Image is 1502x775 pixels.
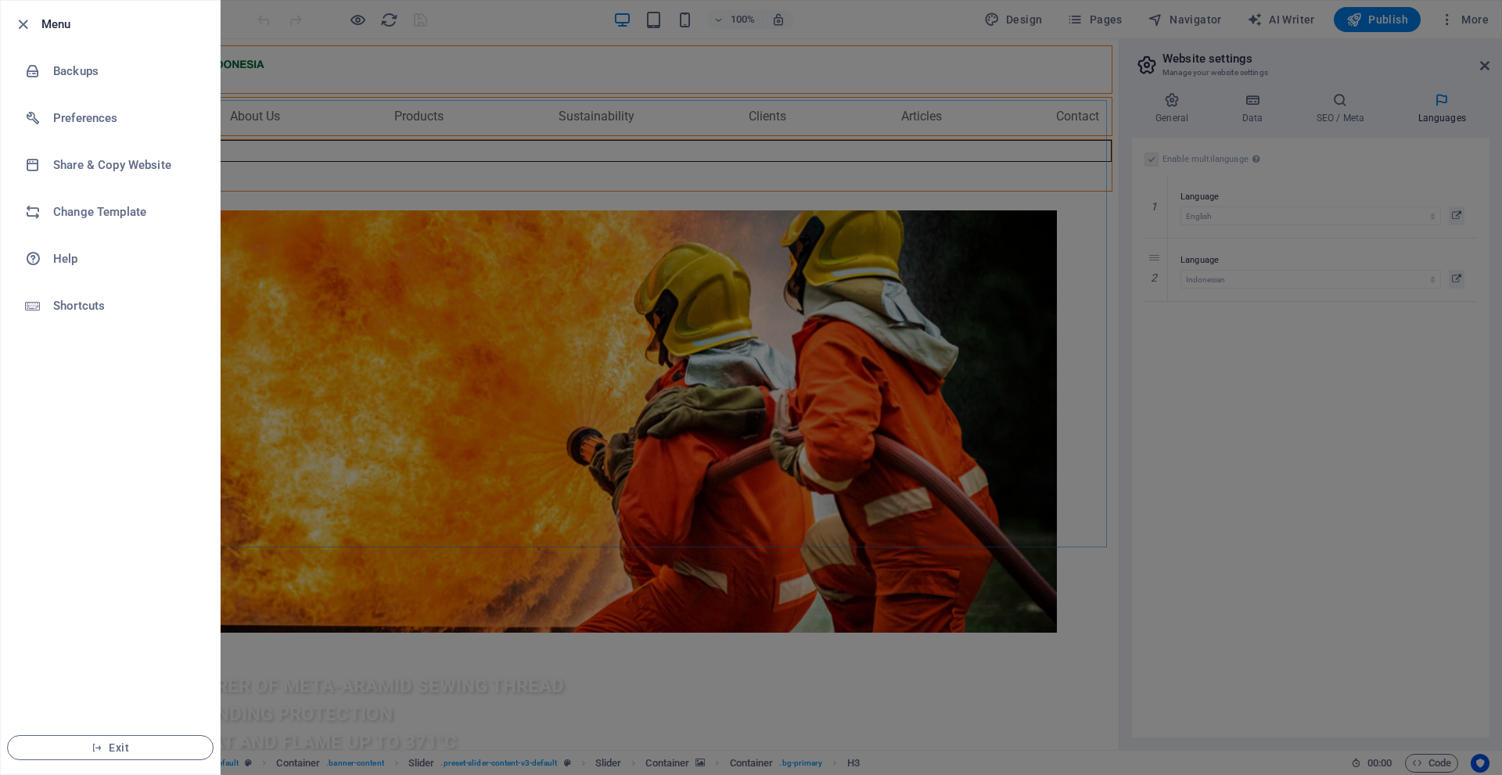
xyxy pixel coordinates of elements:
[20,741,200,754] span: Exit
[53,249,198,268] h6: Help
[7,735,214,760] button: Exit
[13,159,1007,606] div: 1/4
[53,156,198,174] h6: Share & Copy Website
[53,296,198,315] h6: Shortcuts
[53,203,198,221] h6: Change Template
[41,15,207,34] h6: Menu
[53,109,198,127] h6: Preferences
[1,235,220,282] a: Help
[53,62,198,81] h6: Backups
